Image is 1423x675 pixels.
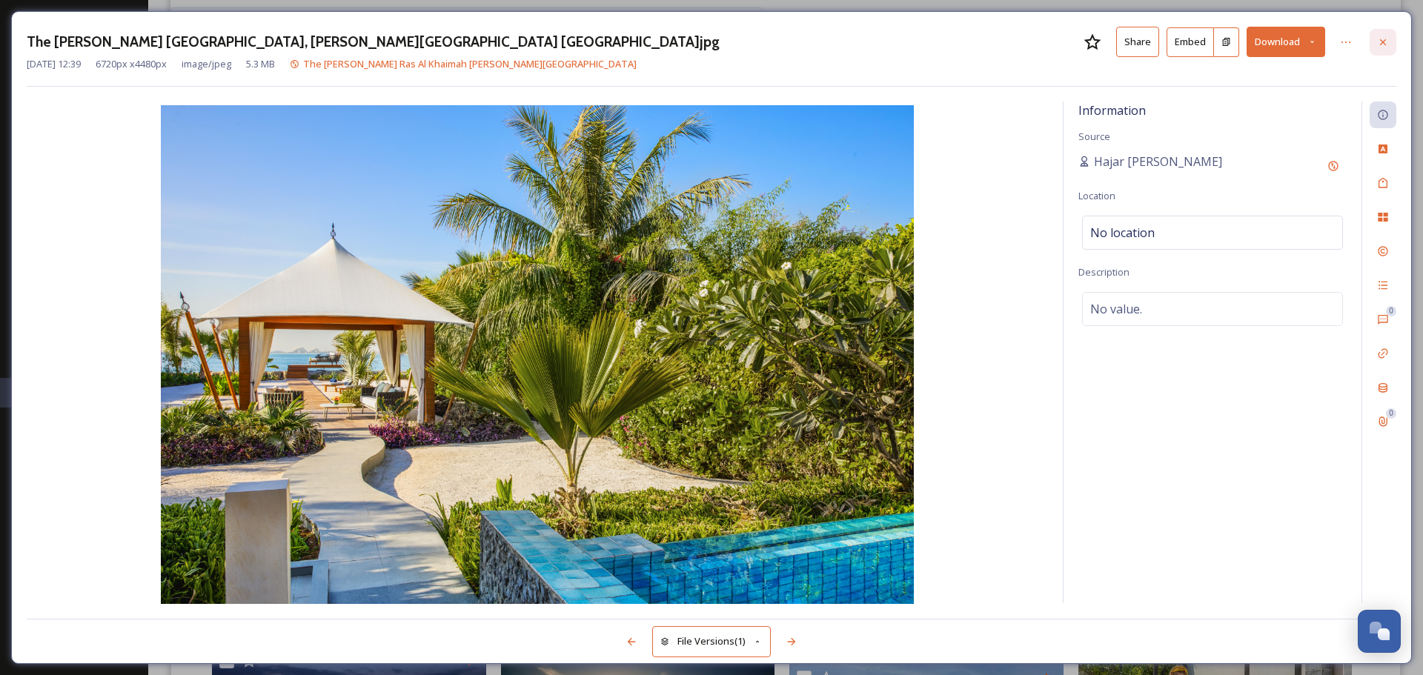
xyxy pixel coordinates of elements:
[1078,130,1110,143] span: Source
[1247,27,1325,57] button: Download
[1090,224,1155,242] span: No location
[1090,300,1142,318] span: No value.
[303,57,637,70] span: The [PERSON_NAME] Ras Al Khaimah [PERSON_NAME][GEOGRAPHIC_DATA]
[96,57,167,71] span: 6720 px x 4480 px
[27,57,81,71] span: [DATE] 12:39
[1094,153,1222,170] span: Hajar [PERSON_NAME]
[1078,102,1146,119] span: Information
[1078,189,1115,202] span: Location
[27,105,1048,607] img: 8D9C48FB-8D73-4F6D-82937DE9D00E41EE.jpg
[246,57,275,71] span: 5.3 MB
[27,31,720,53] h3: The [PERSON_NAME] [GEOGRAPHIC_DATA], [PERSON_NAME][GEOGRAPHIC_DATA] [GEOGRAPHIC_DATA]jpg
[1167,27,1214,57] button: Embed
[652,626,771,656] button: File Versions(1)
[1358,610,1401,653] button: Open Chat
[1386,306,1396,316] div: 0
[182,57,231,71] span: image/jpeg
[1116,27,1159,57] button: Share
[1078,265,1130,279] span: Description
[1386,408,1396,419] div: 0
